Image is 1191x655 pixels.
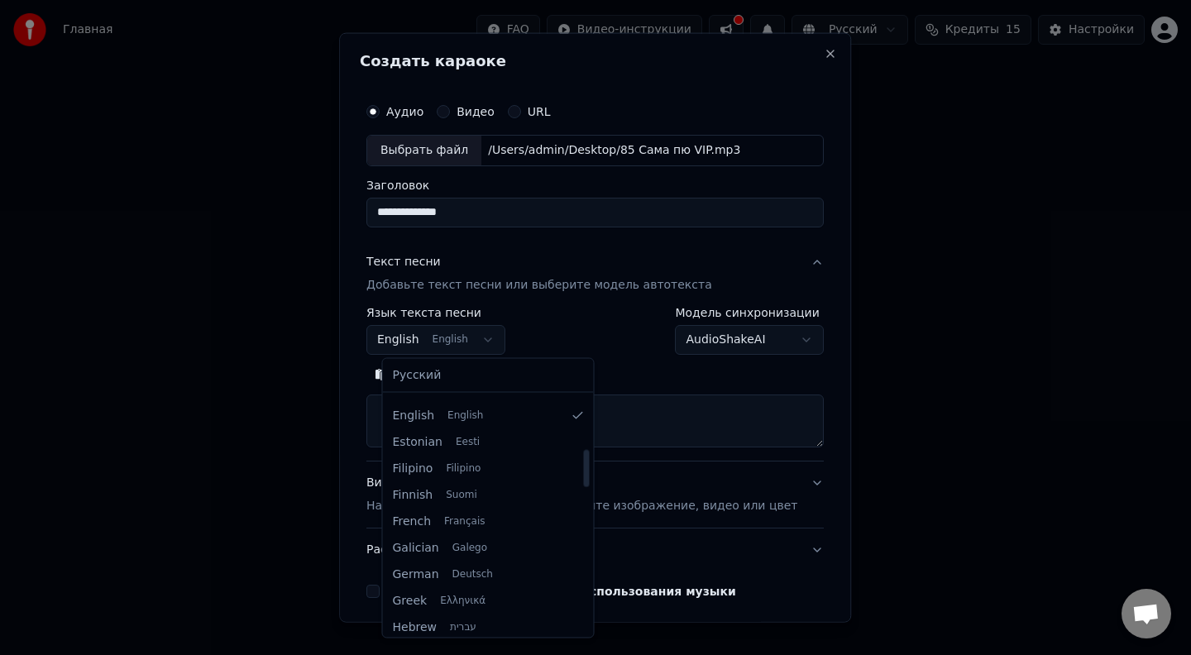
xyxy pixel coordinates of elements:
span: English [393,407,435,423]
span: Deutsch [452,567,493,581]
span: Hebrew [393,619,438,635]
span: Filipino [446,461,481,475]
span: French [393,513,432,529]
span: Русский [393,367,442,384]
span: Français [444,514,485,528]
span: Finnish [393,486,433,503]
span: עברית [450,620,476,633]
span: Eesti [456,435,480,448]
span: Ελληνικά [440,594,485,607]
span: German [393,566,439,582]
span: Galician [393,539,439,556]
span: Filipino [393,460,433,476]
span: Galego [452,541,487,554]
span: English [447,409,483,422]
span: Estonian [393,433,442,450]
span: Greek [393,592,428,609]
span: Suomi [446,488,477,501]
